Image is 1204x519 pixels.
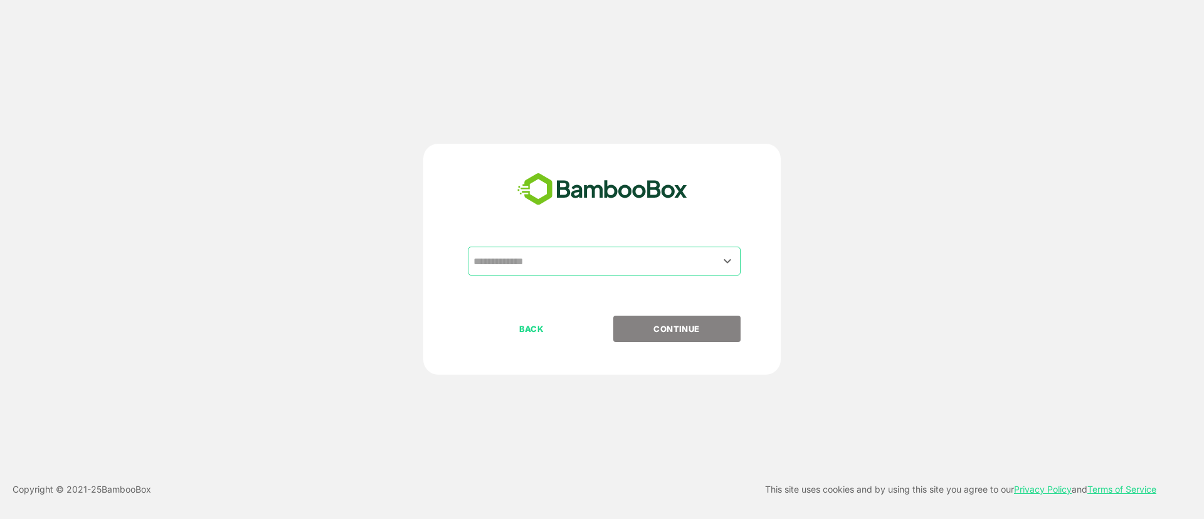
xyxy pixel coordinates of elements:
button: Open [719,252,736,269]
button: BACK [468,316,595,342]
a: Privacy Policy [1014,484,1072,495]
img: bamboobox [510,169,694,210]
p: BACK [469,322,594,336]
a: Terms of Service [1087,484,1156,495]
p: This site uses cookies and by using this site you agree to our and [765,482,1156,497]
p: Copyright © 2021- 25 BambooBox [13,482,151,497]
button: CONTINUE [613,316,741,342]
p: CONTINUE [614,322,739,336]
